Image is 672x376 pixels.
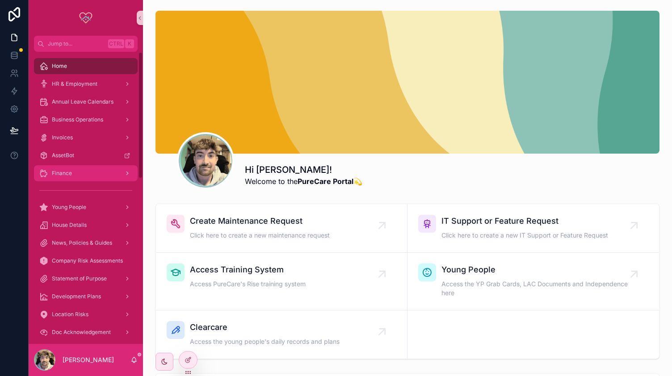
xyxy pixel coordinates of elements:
[190,263,306,276] span: Access Training System
[156,253,407,310] a: Access Training SystemAccess PureCare's Rise training system
[79,11,93,25] img: App logo
[407,204,659,253] a: IT Support or Feature RequestClick here to create a new IT Support or Feature Request
[52,80,97,88] span: HR & Employment
[34,94,138,110] a: Annual Leave Calendars
[52,170,72,177] span: Finance
[34,130,138,146] a: Invoices
[52,311,88,318] span: Location Risks
[190,280,306,288] span: Access PureCare's Rise training system
[52,239,112,246] span: News, Policies & Guides
[108,39,124,48] span: Ctrl
[441,231,608,240] span: Click here to create a new IT Support or Feature Request
[52,275,107,282] span: Statement of Purpose
[52,152,74,159] span: AssetBot
[34,217,138,233] a: House Details
[245,163,362,176] h1: Hi [PERSON_NAME]!
[126,40,133,47] span: K
[52,63,67,70] span: Home
[34,76,138,92] a: HR & Employment
[52,293,101,300] span: Development Plans
[34,58,138,74] a: Home
[52,329,111,336] span: Doc Acknowledgement
[407,253,659,310] a: Young PeopleAccess the YP Grab Cards, LAC Documents and Independence here
[34,271,138,287] a: Statement of Purpose
[441,215,608,227] span: IT Support or Feature Request
[34,235,138,251] a: News, Policies & Guides
[34,165,138,181] a: Finance
[52,98,113,105] span: Annual Leave Calendars
[34,199,138,215] a: Young People
[34,36,138,52] button: Jump to...CtrlK
[441,280,634,297] span: Access the YP Grab Cards, LAC Documents and Independence here
[48,40,105,47] span: Jump to...
[52,116,103,123] span: Business Operations
[52,221,87,229] span: House Details
[29,52,143,344] div: scrollable content
[52,134,73,141] span: Invoices
[34,288,138,305] a: Development Plans
[190,215,330,227] span: Create Maintenance Request
[34,306,138,322] a: Location Risks
[156,204,407,253] a: Create Maintenance RequestClick here to create a new maintenance request
[52,257,123,264] span: Company Risk Assessments
[34,253,138,269] a: Company Risk Assessments
[52,204,86,211] span: Young People
[34,324,138,340] a: Doc Acknowledgement
[298,177,353,186] strong: PureCare Portal
[245,176,362,187] span: Welcome to the 💫
[156,310,407,359] a: ClearcareAccess the young people's daily records and plans
[190,321,340,334] span: Clearcare
[34,112,138,128] a: Business Operations
[441,263,634,276] span: Young People
[63,355,114,364] p: [PERSON_NAME]
[190,231,330,240] span: Click here to create a new maintenance request
[190,337,340,346] span: Access the young people's daily records and plans
[34,147,138,163] a: AssetBot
